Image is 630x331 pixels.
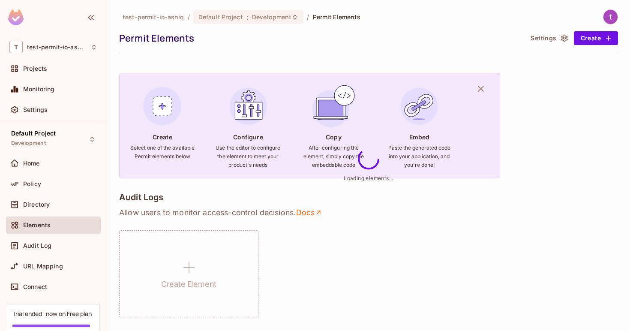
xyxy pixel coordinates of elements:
span: Settings [23,106,48,113]
h6: Use the editor to configure the element to meet your product's needs [216,144,281,169]
span: the active workspace [123,13,184,21]
span: Loading elements... [344,175,393,181]
h6: After configuring the element, simply copy the embeddable code [301,144,366,169]
span: Audit Log [23,242,51,249]
span: : [246,14,249,21]
button: Create [574,31,618,45]
h4: Create [153,133,172,141]
span: Home [23,160,40,167]
span: Workspace: test-permit-io-ashiq [27,44,86,51]
span: Policy [23,181,41,187]
span: Permit Elements [313,13,361,21]
span: Monitoring [23,86,55,93]
span: Elements [23,222,51,229]
h4: Audit Logs [119,192,164,202]
h4: Embed [409,133,430,141]
img: SReyMgAAAABJRU5ErkJggg== [8,9,24,25]
img: Embed Element [396,83,442,129]
img: Create Element [139,83,186,129]
li: / [188,13,190,21]
span: Connect [23,283,47,290]
span: URL Mapping [23,263,63,270]
div: Trial ended- now on Free plan [12,310,92,318]
h6: Paste the generated code into your application, and you're done! [387,144,452,169]
p: Allow users to monitor access-control decisions . [119,208,618,218]
img: teccas ekart [603,10,618,24]
span: Default Project [198,13,243,21]
h1: Create Element [161,278,216,291]
span: Directory [23,201,50,208]
button: Settings [527,31,570,45]
h4: Configure [233,133,263,141]
span: T [9,41,23,53]
span: Default Project [11,130,56,137]
img: Copy Element [310,83,357,129]
span: Development [252,13,291,21]
span: Development [11,140,46,147]
a: Docs [296,208,323,218]
span: Projects [23,65,47,72]
h6: Select one of the available Permit elements below [130,144,195,161]
img: Configure Element [225,83,271,129]
div: Permit Elements [119,32,523,45]
li: / [307,13,309,21]
h4: Copy [326,133,341,141]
